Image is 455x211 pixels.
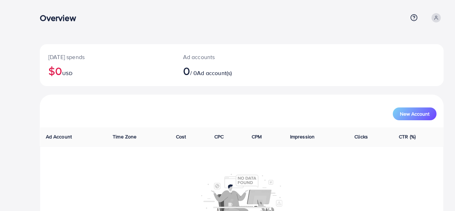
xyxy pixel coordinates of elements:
[214,133,224,140] span: CPC
[290,133,315,140] span: Impression
[113,133,136,140] span: Time Zone
[183,64,267,78] h2: / 0
[354,133,368,140] span: Clicks
[48,64,166,78] h2: $0
[40,13,81,23] h3: Overview
[393,107,437,120] button: New Account
[252,133,262,140] span: CPM
[62,70,72,77] span: USD
[400,111,429,116] span: New Account
[176,133,186,140] span: Cost
[197,69,232,77] span: Ad account(s)
[399,133,416,140] span: CTR (%)
[183,53,267,61] p: Ad accounts
[46,133,72,140] span: Ad Account
[183,63,190,79] span: 0
[48,53,166,61] p: [DATE] spends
